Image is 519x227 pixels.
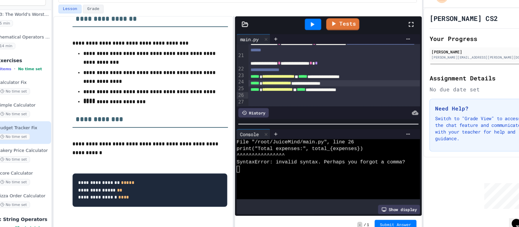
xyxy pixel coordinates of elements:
span: ... [89,6,95,11]
h1: [PERSON_NAME] CS2 [421,25,483,33]
span: - [355,214,360,220]
div: 23 [246,78,253,84]
div: My Account [420,2,439,16]
span: Budget Tracker Fix [129,5,182,12]
button: Grade [106,16,125,24]
p: Switch to "Grade View" to access the chat feature and communicate with your teacher for help and ... [426,117,508,141]
span: 14 min [22,51,44,57]
span: File "/root/JuiceMind/main.py", line 26 [246,139,352,145]
span: • [40,217,41,222]
iframe: chat widget [493,203,513,221]
div: 21 [246,60,253,72]
span: 3.4.3: The World's Worst Farmers Market [22,23,76,28]
span: 5 min [22,30,42,36]
div: 22 [246,72,253,78]
button: Submit Answer [371,212,410,222]
span: No time set [47,73,69,77]
div: Show display [374,198,413,207]
span: Submit Answer [376,215,405,219]
span: Simple Calculator [28,105,76,110]
span: 10 items [22,217,38,221]
a: Tests [327,29,357,40]
span: No time set [28,134,58,139]
span: No time set [28,175,58,181]
span: 6 items [28,73,41,77]
div: Chat with us now!Close [2,2,42,39]
div: 26 [246,96,253,102]
div: Console [246,130,276,139]
div: [PERSON_NAME] [423,56,512,62]
h2: Assignment Details [421,79,514,87]
div: Console [246,131,269,137]
span: Back to Teams [29,8,57,14]
span: / [98,6,100,11]
h3: Need Help? [426,107,508,114]
div: No due date set [421,90,514,97]
span: Calculator Fix [28,85,76,90]
span: Budget Tracker Fix [28,126,76,131]
span: • [43,72,44,77]
span: 42 min total [44,217,67,221]
div: 27 [246,102,253,108]
span: Exercises [28,64,76,70]
button: Lesson [84,16,105,24]
span: 3.5: String Operators [22,209,76,214]
span: 1 [364,215,366,219]
span: Bakery Price Calculator [28,147,76,152]
span: No time set [28,113,58,119]
h2: Your Progress [421,43,514,52]
span: Pizza Order Calculator [28,188,76,193]
div: 24 [246,84,253,90]
div: History [247,110,275,119]
span: Score Calculator [28,167,76,172]
div: 20 [246,48,253,60]
div: main.py [246,43,276,52]
span: SyntaxError: invalid syntax. Perhaps you forgot a comma? [246,157,399,163]
span: Exercises [102,6,122,11]
iframe: chat widget [469,176,513,202]
span: ^^^^^^^^^^^^^^^^ [246,151,289,157]
span: / [361,215,363,219]
span: print("Total expenses:", total_{expenses}) [246,145,361,151]
div: main.py [246,45,269,51]
button: Back to Teams [5,4,72,17]
span: Mathematical Operators - Quiz [22,43,76,49]
span: No time set [28,92,58,98]
div: [PERSON_NAME][EMAIL_ADDRESS][PERSON_NAME][DOMAIN_NAME] [423,62,512,67]
div: 25 [246,90,253,96]
span: / [124,6,126,11]
span: No time set [28,154,58,160]
span: No time set [28,195,58,201]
